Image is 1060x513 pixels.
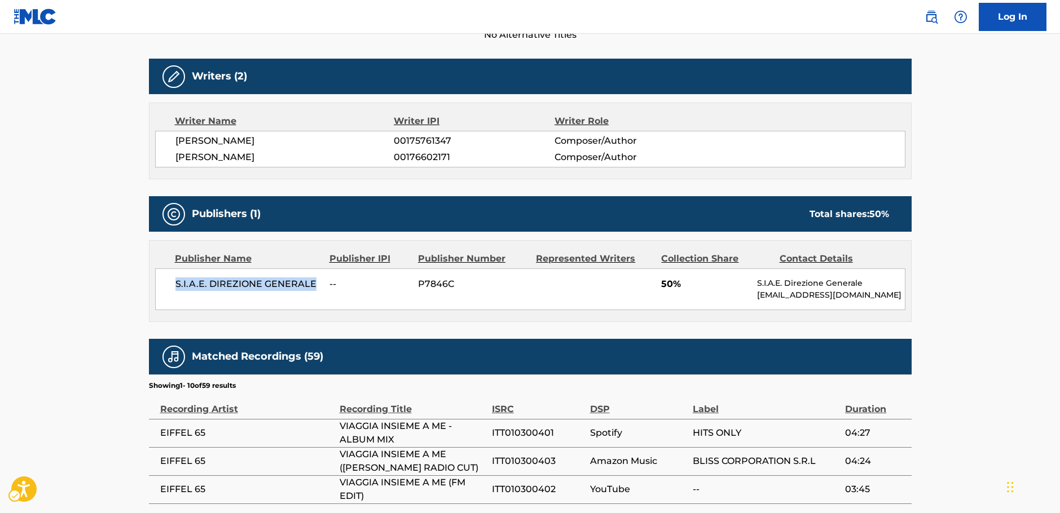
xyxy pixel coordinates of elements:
div: Duration [845,391,905,416]
div: Writer Name [175,114,394,128]
h5: Matched Recordings (59) [192,350,323,363]
h5: Writers (2) [192,70,247,83]
div: ISRC [492,391,584,416]
span: YouTube [590,483,687,496]
span: -- [693,483,839,496]
span: P7846C [418,277,527,291]
span: ITT010300401 [492,426,584,440]
span: EIFFEL 65 [160,483,334,496]
div: Recording Artist [160,391,334,416]
div: Total shares: [810,207,889,221]
div: Recording Title [340,391,486,416]
div: Writer Role [555,114,701,128]
div: Represented Writers [536,252,653,266]
span: 04:27 [845,426,905,440]
div: Drag [1007,470,1014,504]
span: VIAGGIA INSIEME A ME (FM EDIT) [340,476,486,503]
iframe: Hubspot Iframe [1004,459,1060,513]
p: [EMAIL_ADDRESS][DOMAIN_NAME] [757,289,904,301]
img: search [925,10,938,24]
span: Composer/Author [555,134,701,148]
span: [PERSON_NAME] [175,134,394,148]
p: Showing 1 - 10 of 59 results [149,381,236,391]
div: Collection Share [661,252,771,266]
span: [PERSON_NAME] [175,151,394,164]
div: Label [693,391,839,416]
div: Contact Details [780,252,889,266]
div: Publisher Number [418,252,527,266]
div: Publisher Name [175,252,321,266]
img: help [954,10,967,24]
h5: Publishers (1) [192,207,261,220]
div: DSP [590,391,687,416]
span: 50% [661,277,749,291]
div: Writer IPI [394,114,555,128]
span: EIFFEL 65 [160,454,334,468]
img: MLC Logo [14,8,57,25]
div: Publisher IPI [329,252,410,266]
span: Spotify [590,426,687,440]
span: VIAGGIA INSIEME A ME ([PERSON_NAME] RADIO CUT) [340,448,486,475]
span: 00176602171 [394,151,554,164]
span: ITT010300402 [492,483,584,496]
span: BLISS CORPORATION S.R.L [693,454,839,468]
span: HITS ONLY [693,426,839,440]
img: Publishers [167,207,181,221]
span: 03:45 [845,483,905,496]
span: ITT010300403 [492,454,584,468]
div: Chat Widget [1004,459,1060,513]
p: S.I.A.E. Direzione Generale [757,277,904,289]
span: No Alternative Titles [149,28,912,42]
span: 00175761347 [394,134,554,148]
span: Amazon Music [590,454,687,468]
span: 50 % [869,209,889,219]
img: Matched Recordings [167,350,181,364]
span: VIAGGIA INSIEME A ME - ALBUM MIX [340,419,486,446]
span: Composer/Author [555,151,701,164]
span: S.I.A.E. DIREZIONE GENERALE [175,277,322,291]
span: EIFFEL 65 [160,426,334,440]
span: -- [329,277,410,291]
span: 04:24 [845,454,905,468]
img: Writers [167,70,181,83]
a: Log In [979,3,1046,31]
